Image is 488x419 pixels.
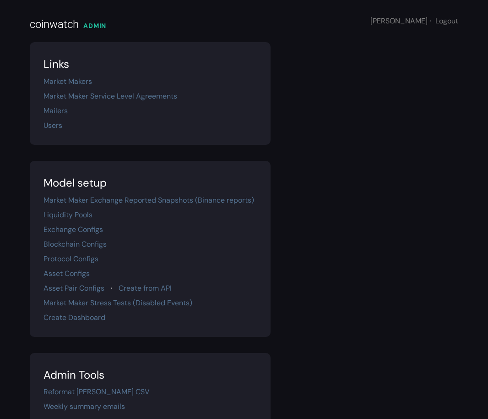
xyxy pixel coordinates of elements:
a: Protocol Configs [43,254,98,264]
a: Exchange Configs [43,225,103,234]
a: Market Maker Exchange Reported Snapshots (Binance reports) [43,195,254,205]
a: Asset Pair Configs [43,283,104,293]
a: Create from API [119,283,172,293]
div: [PERSON_NAME] [370,16,458,27]
div: ADMIN [83,21,106,31]
div: coinwatch [30,16,79,33]
div: Model setup [43,175,257,191]
a: Logout [435,16,458,26]
a: Blockchain Configs [43,239,107,249]
a: Mailers [43,106,68,116]
span: · [111,283,112,293]
a: Market Maker Service Level Agreements [43,91,177,101]
a: Users [43,121,62,130]
span: · [430,16,431,26]
div: Links [43,56,257,72]
a: Market Maker Stress Tests (Disabled Events) [43,298,192,308]
a: Market Makers [43,77,92,86]
a: Create Dashboard [43,313,105,322]
a: Liquidity Pools [43,210,92,220]
div: Admin Tools [43,367,257,383]
a: Reformat [PERSON_NAME] CSV [43,387,150,397]
a: Weekly summary emails [43,402,125,411]
a: Asset Configs [43,269,90,278]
